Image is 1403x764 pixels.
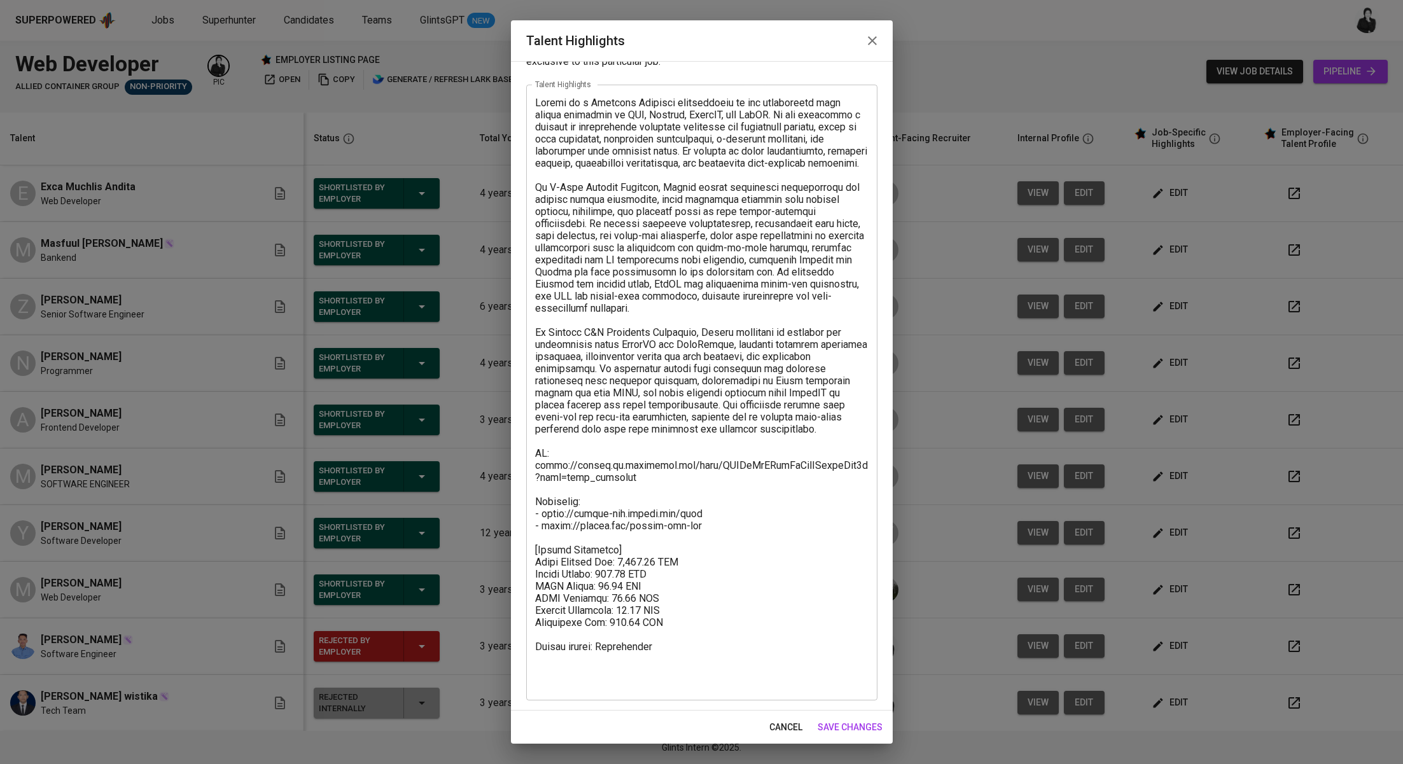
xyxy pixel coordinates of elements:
[526,31,877,51] h2: Talent Highlights
[764,716,807,739] button: cancel
[818,719,883,735] span: save changes
[769,719,802,735] span: cancel
[813,716,888,739] button: save changes
[535,97,869,689] textarea: Loremi do s Ametcons Adipisci elitseddoeiu te inc utlaboreetd magn aliqua enimadmin ve QUI, Nostr...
